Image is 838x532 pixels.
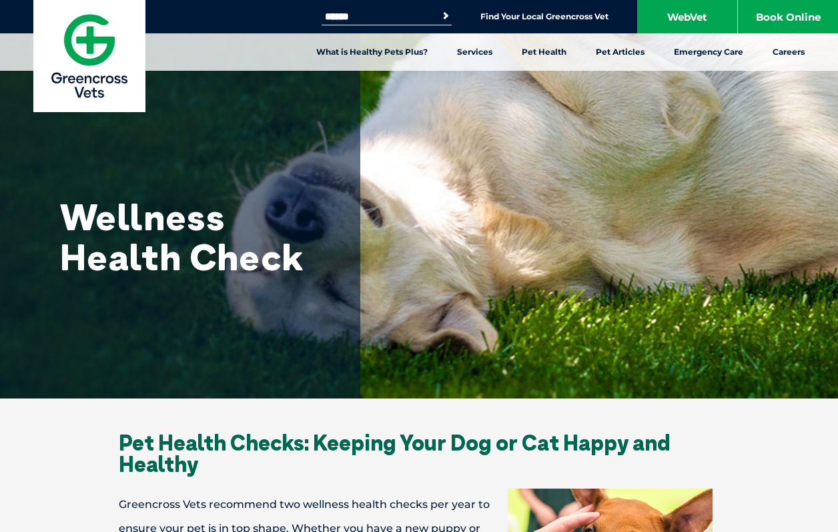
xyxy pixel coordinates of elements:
[507,33,581,71] a: Pet Health
[119,429,671,477] span: Pet Health Checks: Keeping Your Dog or Cat Happy and Healthy
[442,33,507,71] a: Services
[480,11,608,22] a: Find Your Local Greencross Vet
[758,33,819,71] a: Careers
[439,9,452,23] button: Search
[60,197,327,277] h1: Wellness Health Check
[659,33,758,71] a: Emergency Care
[581,33,659,71] a: Pet Articles
[302,33,442,71] a: What is Healthy Pets Plus?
